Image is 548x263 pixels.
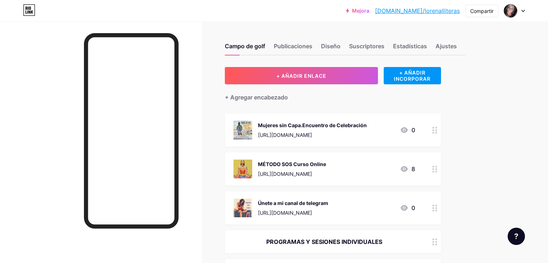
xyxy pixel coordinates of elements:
img: Únete a mi canal de telegram [233,199,252,217]
font: Suscriptores [349,43,384,50]
font: Diseño [321,43,340,50]
img: Mujeres sin Capa.Encuentro de Celebración [233,121,252,139]
font: 0 [411,126,415,134]
img: MÉTODO SOS Curso Online [233,160,252,178]
font: 8 [411,165,415,173]
font: 0 [411,204,415,211]
font: Estadísticas [393,43,427,50]
button: + AÑADIR ENLACE [225,67,378,84]
font: [DOMAIN_NAME]/lorenalliteras [375,7,460,14]
font: [URL][DOMAIN_NAME] [258,210,312,216]
font: MÉTODO SOS Curso Online [258,161,326,167]
font: + AÑADIR INCORPORAR [394,70,431,82]
font: Ajustes [436,43,457,50]
font: Compartir [470,8,494,14]
font: + Agregar encabezado [225,94,288,101]
font: [URL][DOMAIN_NAME] [258,171,312,177]
font: Campo de golf [225,43,265,50]
font: Mujeres sin Capa.Encuentro de Celebración [258,122,367,128]
font: Publicaciones [274,43,312,50]
a: [DOMAIN_NAME]/lorenalliteras [375,6,460,15]
font: + AÑADIR ENLACE [276,73,326,79]
font: Mejora [352,8,369,14]
font: PROGRAMAS Y SESIONES INDIVIDUALES [266,238,382,245]
font: [URL][DOMAIN_NAME] [258,132,312,138]
img: lorenalliteras [504,4,517,18]
font: Únete a mi canal de telegram [258,200,328,206]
